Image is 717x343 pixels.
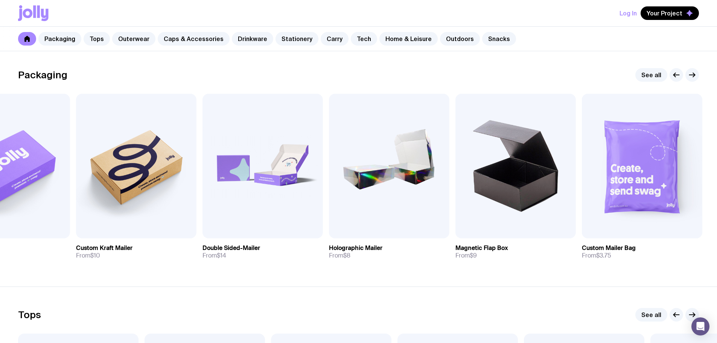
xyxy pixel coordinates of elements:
[647,9,682,17] span: Your Project
[276,32,318,46] a: Stationery
[76,244,132,252] h3: Custom Kraft Mailer
[84,32,110,46] a: Tops
[158,32,230,46] a: Caps & Accessories
[620,6,637,20] button: Log In
[18,309,41,320] h2: Tops
[455,238,576,265] a: Magnetic Flap BoxFrom$9
[455,252,477,259] span: From
[582,244,636,252] h3: Custom Mailer Bag
[112,32,155,46] a: Outerwear
[202,244,260,252] h3: Double Sided-Mailer
[351,32,377,46] a: Tech
[202,252,226,259] span: From
[470,252,477,259] span: $9
[379,32,438,46] a: Home & Leisure
[202,238,323,265] a: Double Sided-MailerFrom$14
[329,238,449,265] a: Holographic MailerFrom$8
[582,252,611,259] span: From
[691,317,709,335] div: Open Intercom Messenger
[635,308,667,322] a: See all
[329,252,350,259] span: From
[76,252,100,259] span: From
[641,6,699,20] button: Your Project
[329,244,382,252] h3: Holographic Mailer
[232,32,273,46] a: Drinkware
[440,32,480,46] a: Outdoors
[217,252,226,259] span: $14
[321,32,349,46] a: Carry
[582,238,702,265] a: Custom Mailer BagFrom$3.75
[455,244,508,252] h3: Magnetic Flap Box
[482,32,516,46] a: Snacks
[635,68,667,82] a: See all
[38,32,81,46] a: Packaging
[343,252,350,259] span: $8
[18,69,67,81] h2: Packaging
[596,252,611,259] span: $3.75
[76,238,196,265] a: Custom Kraft MailerFrom$10
[90,252,100,259] span: $10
